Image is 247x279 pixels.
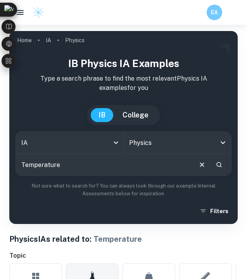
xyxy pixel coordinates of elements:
[16,132,123,153] div: IA
[195,157,209,172] button: Clear
[210,8,219,17] h6: EA
[212,158,226,171] button: Search
[65,36,85,45] p: Physics
[28,7,44,18] a: Clastify logo
[16,56,231,71] h1: IB Physics IA examples
[91,108,113,122] button: IB
[16,182,231,198] p: Not sure what to search for? You can always look through our example Internal Assessments below f...
[33,7,44,18] img: Clastify logo
[198,204,231,218] button: Filters
[218,137,228,148] button: Open
[115,108,156,122] button: College
[9,31,238,224] img: profile cover
[16,154,192,176] input: E.g. harmonic motion analysis, light diffraction experiments, sliding objects down a ramp...
[9,233,238,245] h1: Physics IAs related to:
[17,35,32,46] a: Home
[16,74,231,93] p: Type a search phrase to find the most relevant Physics IA examples for you
[207,5,222,20] button: EA
[46,35,51,46] a: IA
[9,251,238,260] h6: Topic
[93,234,142,244] span: Temperature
